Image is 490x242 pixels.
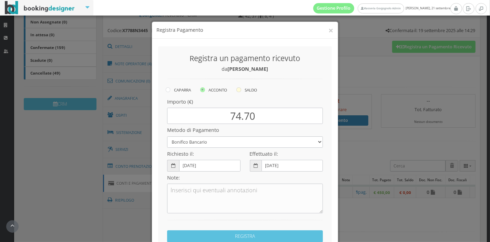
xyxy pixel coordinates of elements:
label: ACCONTO [200,86,227,94]
h4: Importo (€) [167,99,323,105]
label: SALDO [236,86,257,94]
label: CAPARRA [166,86,191,94]
a: Masseria Gorgognolo Admin [358,3,404,13]
span: [PERSON_NAME], 21 settembre [313,3,450,13]
h4: da [167,66,323,72]
b: [PERSON_NAME] [228,66,268,72]
h3: Registra un pagamento ricevuto [167,54,323,63]
h4: Richiesto il: [167,151,240,157]
a: Gestione Profilo [313,3,355,13]
img: BookingDesigner.com [5,1,75,14]
h4: Effettuato il: [250,151,323,157]
h4: Note: [167,175,323,181]
h4: Metodo di Pagamento [167,127,323,133]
